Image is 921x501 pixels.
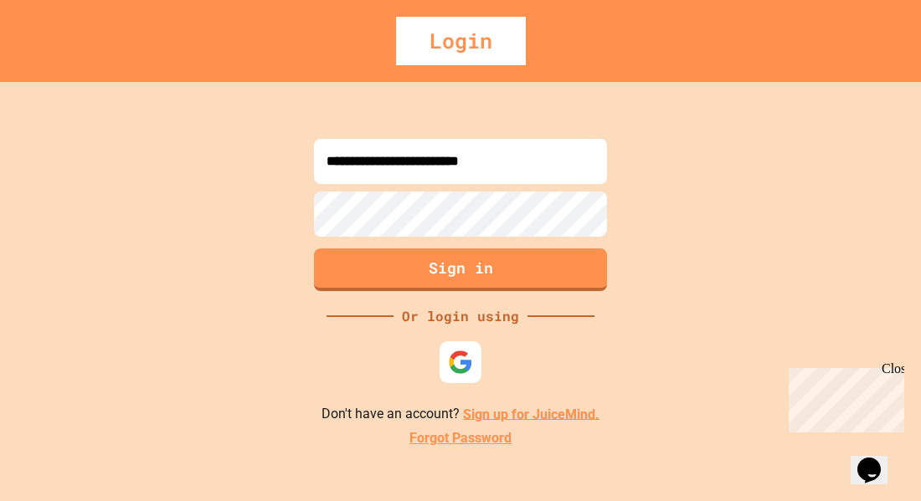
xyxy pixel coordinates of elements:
[782,361,904,432] iframe: chat widget
[463,406,599,422] a: Sign up for JuiceMind.
[314,248,607,291] button: Sign in
[448,350,473,375] img: google-icon.svg
[396,17,526,65] div: Login
[851,434,904,484] iframe: chat widget
[7,7,116,106] div: Chat with us now!Close
[322,404,599,425] p: Don't have an account?
[394,306,527,326] div: Or login using
[409,428,512,448] a: Forgot Password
